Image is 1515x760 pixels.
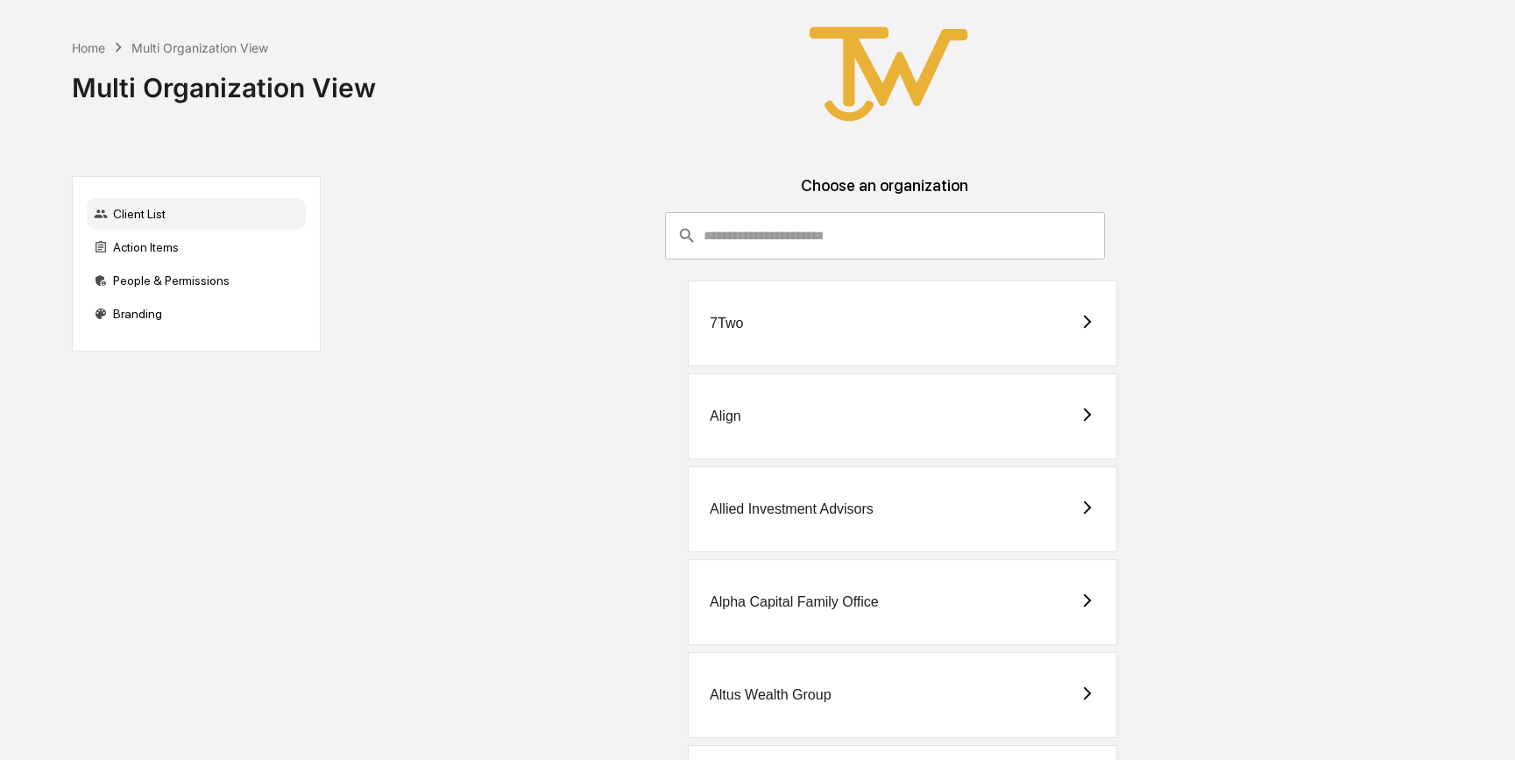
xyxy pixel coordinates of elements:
div: Align [710,408,741,424]
div: Client List [87,198,306,230]
div: Alpha Capital Family Office [710,594,879,610]
div: Action Items [87,231,306,263]
div: Home [72,40,105,55]
div: Branding [87,298,306,330]
div: Choose an organization [335,176,1435,212]
img: True West [801,14,976,134]
div: Allied Investment Advisors [710,501,874,517]
div: People & Permissions [87,265,306,296]
div: 7Two [710,316,743,331]
div: consultant-dashboard__filter-organizations-search-bar [665,212,1105,259]
div: Multi Organization View [72,58,376,103]
div: Altus Wealth Group [710,687,831,703]
div: Multi Organization View [131,40,268,55]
